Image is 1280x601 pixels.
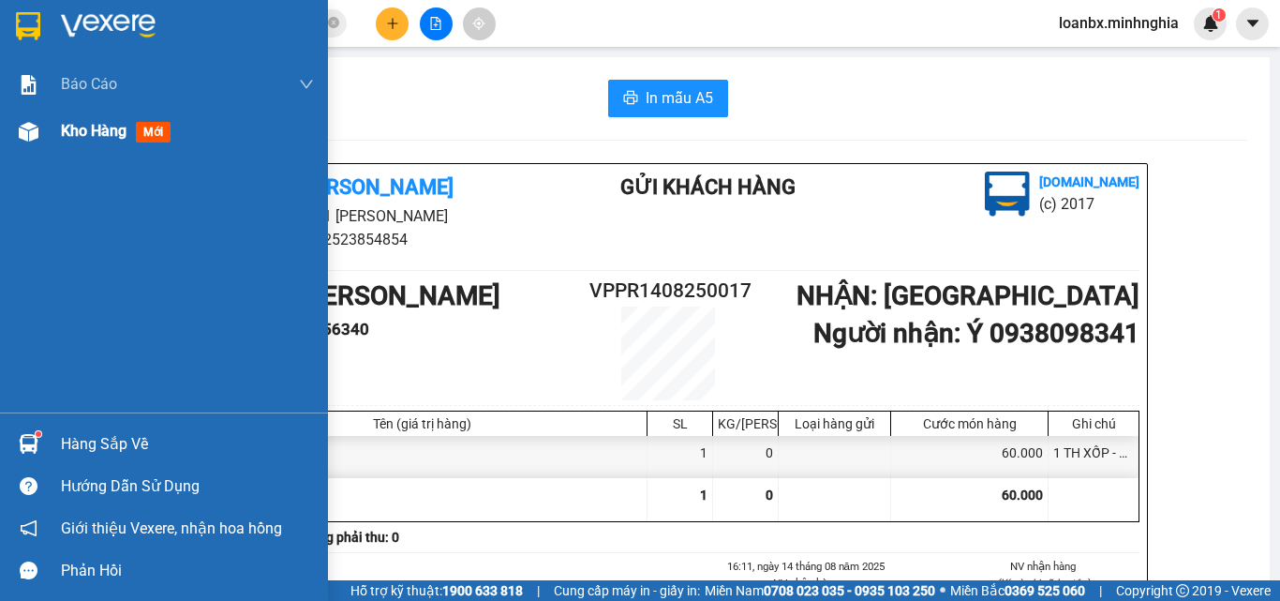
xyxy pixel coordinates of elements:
[61,430,314,458] div: Hàng sắp về
[705,580,935,601] span: Miền Nam
[350,580,523,601] span: Hỗ trợ kỹ thuật:
[8,117,312,148] b: GỬI : VP [PERSON_NAME]
[896,416,1043,431] div: Cước món hàng
[713,436,779,478] div: 0
[108,45,123,60] span: environment
[1244,15,1261,32] span: caret-down
[700,488,707,503] span: 1
[623,90,638,108] span: printer
[8,41,357,65] li: 01 [PERSON_NAME]
[709,558,902,575] li: 16:11, ngày 14 tháng 08 năm 2025
[8,65,357,88] li: 02523854854
[420,8,453,40] button: file-add
[386,17,399,30] span: plus
[20,562,37,579] span: message
[647,436,713,478] div: 1
[1039,174,1139,189] b: [DOMAIN_NAME]
[940,587,945,594] span: ⚪️
[136,122,171,143] span: mới
[796,280,1139,311] b: NHẬN : [GEOGRAPHIC_DATA]
[328,15,339,33] span: close-circle
[472,17,485,30] span: aim
[947,558,1140,575] li: NV nhận hàng
[554,580,700,601] span: Cung cấp máy in - giấy in:
[61,557,314,585] div: Phản hồi
[652,416,707,431] div: SL
[1202,15,1219,32] img: icon-new-feature
[891,436,1049,478] div: 60.000
[61,72,117,96] span: Báo cáo
[202,416,642,431] div: Tên (giá trị hàng)
[108,12,265,36] b: [PERSON_NAME]
[16,12,40,40] img: logo-vxr
[813,318,1139,349] b: Người nhận : Ý 0938098341
[20,477,37,495] span: question-circle
[764,583,935,598] strong: 0708 023 035 - 0935 103 250
[296,175,454,199] b: [PERSON_NAME]
[429,17,442,30] span: file-add
[1213,8,1226,22] sup: 1
[1053,416,1134,431] div: Ghi chú
[1039,192,1139,216] li: (c) 2017
[766,488,773,503] span: 0
[19,434,38,454] img: warehouse-icon
[61,122,127,140] span: Kho hàng
[608,80,728,117] button: printerIn mẫu A5
[1236,8,1269,40] button: caret-down
[36,431,41,437] sup: 1
[646,86,713,110] span: In mẫu A5
[19,75,38,95] img: solution-icon
[197,204,545,228] li: 01 [PERSON_NAME]
[985,172,1030,217] img: logo.jpg
[463,8,496,40] button: aim
[197,228,545,251] li: 02523854854
[620,175,796,199] b: Gửi khách hàng
[299,77,314,92] span: down
[589,276,747,307] h2: VPPR1408250017
[783,416,886,431] div: Loại hàng gửi
[1099,580,1102,601] span: |
[1176,584,1189,597] span: copyright
[304,530,399,545] b: Tổng phải thu: 0
[718,416,773,431] div: KG/[PERSON_NAME]
[1044,11,1194,35] span: loanbx.minhnghia
[8,8,102,102] img: logo.jpg
[709,575,902,592] li: NV nhận hàng
[328,17,339,28] span: close-circle
[197,280,500,311] b: GỬI : VP [PERSON_NAME]
[108,68,123,83] span: phone
[20,519,37,537] span: notification
[376,8,409,40] button: plus
[61,517,282,540] span: Giới thiệu Vexere, nhận hoa hồng
[442,583,523,598] strong: 1900 633 818
[1215,8,1222,22] span: 1
[537,580,540,601] span: |
[950,580,1085,601] span: Miền Bắc
[198,436,647,478] div: 816 (Bất kỳ)
[61,473,314,501] div: Hướng dẫn sử dụng
[1049,436,1139,478] div: 1 TH XỐP - CÁ
[1005,583,1085,598] strong: 0369 525 060
[996,577,1090,590] i: (Kí và ghi rõ họ tên)
[1002,488,1043,503] span: 60.000
[19,122,38,142] img: warehouse-icon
